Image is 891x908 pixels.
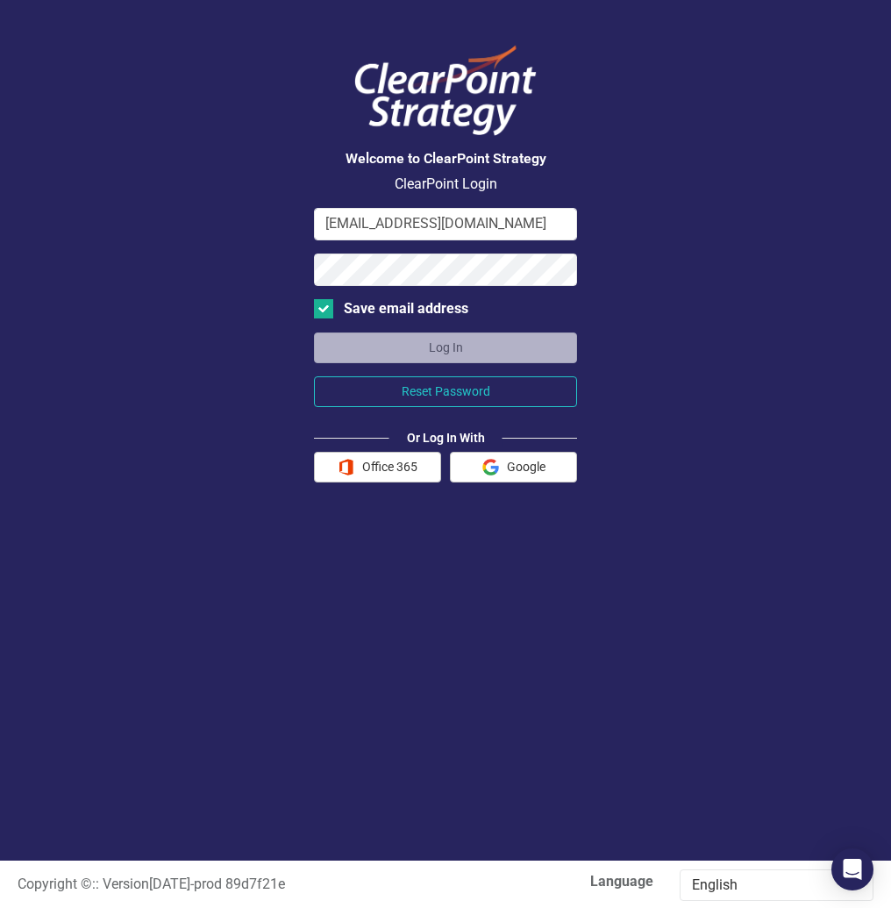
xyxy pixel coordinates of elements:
[450,452,577,483] button: Google
[389,429,503,447] div: Or Log In With
[314,376,577,407] button: Reset Password
[314,452,441,483] button: Office 365
[338,459,354,475] img: Office 365
[314,332,577,363] button: Log In
[692,876,843,896] div: English
[831,848,873,890] div: Open Intercom Messenger
[344,299,468,319] div: Save email address
[18,876,92,892] span: Copyright ©
[482,459,499,475] img: Google
[340,35,551,147] img: ClearPoint Logo
[459,872,653,892] label: Language
[4,875,445,895] div: :: Version [DATE] - prod 89d7f21e
[314,151,577,167] h3: Welcome to ClearPoint Strategy
[314,175,577,195] p: ClearPoint Login
[314,208,577,240] input: Email Address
